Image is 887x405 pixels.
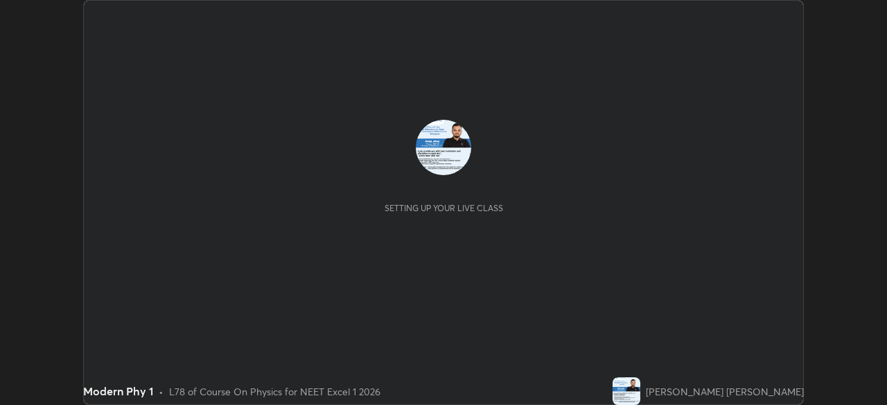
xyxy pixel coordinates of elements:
[416,120,471,175] img: 56fac2372bd54d6a89ffab81bd2c5eeb.jpg
[646,384,804,399] div: [PERSON_NAME] [PERSON_NAME]
[385,203,503,213] div: Setting up your live class
[169,384,380,399] div: L78 of Course On Physics for NEET Excel 1 2026
[613,377,640,405] img: 56fac2372bd54d6a89ffab81bd2c5eeb.jpg
[83,383,153,399] div: Modern Phy 1
[159,384,164,399] div: •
